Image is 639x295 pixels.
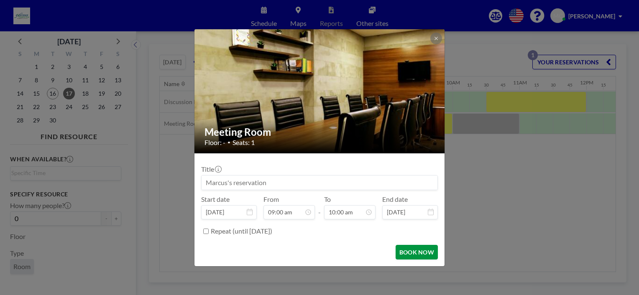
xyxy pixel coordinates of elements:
[263,195,279,203] label: From
[227,139,230,145] span: •
[204,138,225,147] span: Floor: -
[202,175,437,190] input: Marcus's reservation
[396,245,438,259] button: BOOK NOW
[194,8,445,175] img: 537.jpg
[233,138,255,147] span: Seats: 1
[324,195,331,203] label: To
[201,195,230,203] label: Start date
[318,198,321,216] span: -
[204,126,435,138] h2: Meeting Room
[382,195,408,203] label: End date
[211,227,272,235] label: Repeat (until [DATE])
[201,165,221,173] label: Title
